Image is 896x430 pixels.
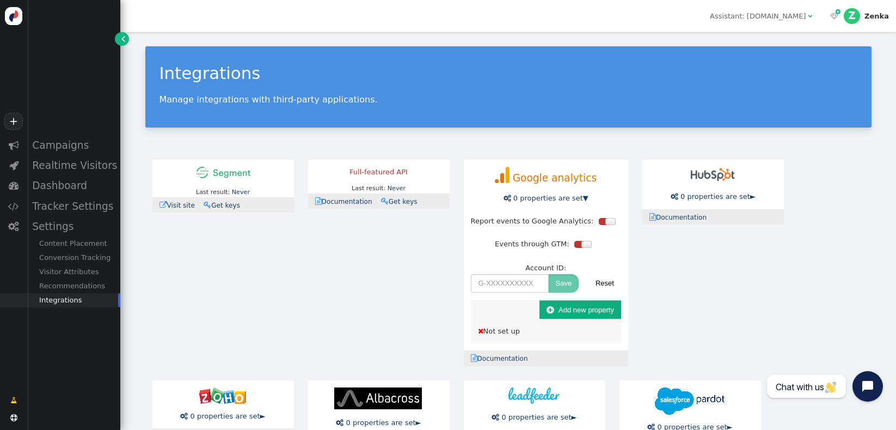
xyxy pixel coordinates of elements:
div: Realtime Visitors [27,155,120,175]
span:  [8,221,19,232]
label: Report events to Google Analytics: [471,217,621,225]
span: Last result: [352,185,385,192]
label: Events through GTM: [495,240,597,248]
span: 0 properties are set [513,194,583,202]
div: Integrations [27,293,120,307]
div: Conversion Tracking [27,251,120,265]
div: Full-featured API [315,167,443,178]
img: segment-100x21.png [196,167,250,178]
a:  0 properties are set► [336,419,421,427]
span:  [381,197,389,205]
div: Campaigns [27,135,120,155]
span:  [9,160,19,171]
a: Visit site [159,202,201,209]
a: Documentation [471,355,535,362]
a:  0 properties are set► [671,192,756,201]
span:  [649,213,656,221]
button: Add new property [539,300,621,319]
div: Zenka [864,12,889,21]
span:  [547,306,554,314]
a: Documentation [649,214,713,221]
a: Never [388,185,406,192]
a:  0 properties are set► [180,412,265,420]
div: Z [844,8,860,25]
span:  [9,180,19,191]
span: 0 properties are set [191,412,260,420]
span: 0 properties are set [502,413,572,421]
a:  [115,32,128,46]
span:  [478,328,483,335]
span: 0 properties are set [346,419,416,427]
div: Recommendations [27,279,120,293]
span:  [836,8,840,16]
span:  [492,414,499,421]
div: Integrations [159,60,857,86]
div: Dashboard [27,175,120,196]
a: + [4,113,23,130]
div: Account ID: [471,263,621,293]
a: Never [232,189,250,196]
div: Not set up [478,326,614,337]
span:  [808,13,812,20]
a:   [828,11,840,22]
span:  [10,395,17,406]
span:  [180,413,188,420]
span:  [121,33,125,44]
span:  [336,419,343,426]
img: ga-logo-45x50.png [495,167,510,183]
span:  [204,201,211,209]
button: Save [549,274,579,293]
span:  [671,193,678,200]
input: G-XXXXXXXXXX [471,274,549,293]
div: Tracker Settings [27,196,120,216]
img: logo-icon.svg [5,7,23,25]
a: Documentation [315,198,379,205]
p: Manage integrations with third-party applications. [159,94,857,105]
span:  [159,201,167,209]
span:  [315,197,322,205]
a:  [3,391,24,410]
img: zoho-100x35.png [199,387,246,404]
span:  [9,140,19,150]
span: Google analytics [513,172,597,184]
a:  0 properties are set► [492,413,576,421]
span:  [830,13,838,20]
span:  [8,201,19,211]
img: albacross-logo.svg [334,387,422,409]
span:  [471,354,477,362]
img: hubspot-100x37.png [691,167,735,183]
div: Assistant: [DOMAIN_NAME] [710,11,806,22]
span:  [504,195,511,202]
div: Settings [27,216,120,237]
span:  [10,414,17,421]
img: pardot-128x50.png [655,387,725,415]
div: Visitor Attributes [27,265,120,279]
a: Get keys [204,202,247,209]
img: leadfeeder-logo.svg [508,387,560,404]
a: Get keys [381,198,424,205]
span: 0 properties are set [680,192,750,201]
span: Last result: [196,189,230,196]
button: Reset [588,274,621,293]
div: Content Placement [27,237,120,251]
a:  0 properties are set▼ [504,194,588,202]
